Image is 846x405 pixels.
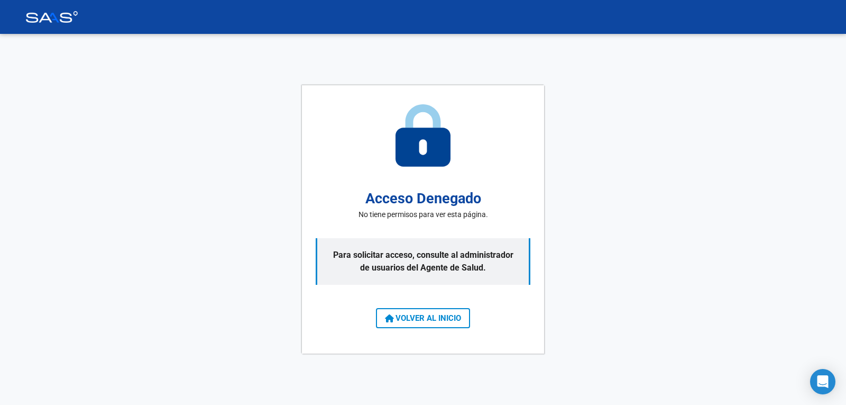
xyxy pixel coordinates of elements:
[810,369,835,394] div: Open Intercom Messenger
[365,188,481,210] h2: Acceso Denegado
[358,209,488,220] p: No tiene permisos para ver esta página.
[376,308,470,328] button: VOLVER AL INICIO
[25,11,78,23] img: Logo SAAS
[316,238,530,285] p: Para solicitar acceso, consulte al administrador de usuarios del Agente de Salud.
[385,313,461,323] span: VOLVER AL INICIO
[396,104,450,167] img: access-denied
